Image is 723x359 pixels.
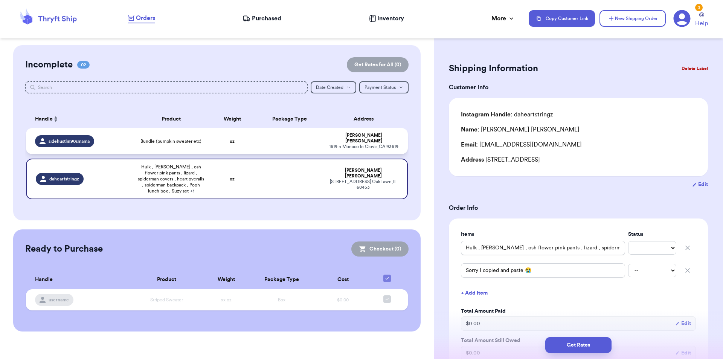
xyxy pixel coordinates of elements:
button: Sort ascending [53,115,59,124]
div: 3 [695,4,703,11]
span: sidehustlin90smama [49,138,90,144]
a: Inventory [369,14,404,23]
button: Checkout (0) [351,241,409,257]
div: [PERSON_NAME] [PERSON_NAME] [328,168,398,179]
span: Handle [35,115,53,123]
button: Get Rates for All (0) [347,57,409,72]
span: $0.00 [337,298,349,302]
th: Package Type [255,110,324,128]
button: Copy Customer Link [529,10,595,27]
div: [STREET_ADDRESS] OakLawn , IL 60453 [328,179,398,190]
button: Payment Status [359,81,409,93]
a: Orders [128,14,155,23]
button: Date Created [311,81,356,93]
th: Address [324,110,408,128]
h3: Order Info [449,203,708,212]
a: Help [695,12,708,28]
div: [PERSON_NAME] [PERSON_NAME] [461,125,580,134]
button: Get Rates [545,337,612,353]
a: 3 [673,10,691,27]
span: Bundle (pumpkin sweater etc) [140,138,201,144]
th: Product [133,110,209,128]
a: Purchased [243,14,281,23]
span: Payment Status [365,85,396,90]
span: Name: [461,127,479,133]
span: Handle [35,276,53,284]
span: Hulk , [PERSON_NAME] , osh flower pink pants , lizard , spiderman covers , heart overalls , spide... [137,164,205,194]
h3: Customer Info [449,83,708,92]
span: Address [461,157,484,163]
strong: oz [230,177,235,181]
label: Items [461,231,625,238]
span: $ 0.00 [466,320,480,327]
h2: Ready to Purchase [25,243,103,255]
span: 02 [77,61,90,69]
span: Date Created [316,85,343,90]
div: [PERSON_NAME] [PERSON_NAME] [328,133,399,144]
th: Cost [315,270,371,289]
span: daheartstringz [49,176,79,182]
span: username [49,297,69,303]
span: Purchased [252,14,281,23]
div: More [491,14,515,23]
button: Delete Label [679,60,711,77]
label: Status [628,231,676,238]
span: xx oz [221,298,232,302]
h2: Incomplete [25,59,73,71]
h2: Shipping Information [449,63,538,75]
span: Instagram Handle: [461,112,513,118]
th: Weight [204,270,248,289]
div: 1619 n Monaco ln Clovis , CA 93619 [328,144,399,150]
th: Package Type [249,270,315,289]
span: Striped Sweater [150,298,183,302]
label: Total Amount Paid [461,307,696,315]
span: + 1 [190,189,194,193]
button: Edit [675,320,691,327]
th: Weight [209,110,255,128]
div: [EMAIL_ADDRESS][DOMAIN_NAME] [461,140,696,149]
th: Product [130,270,204,289]
span: Email: [461,142,478,148]
button: New Shipping Order [599,10,666,27]
button: Edit [692,181,708,188]
input: Search [25,81,308,93]
span: Box [278,298,285,302]
div: [STREET_ADDRESS] [461,155,696,164]
span: Inventory [377,14,404,23]
button: + Add Item [458,285,699,301]
strong: oz [230,139,235,144]
span: Help [695,19,708,28]
span: Orders [136,14,155,23]
div: daheartstringz [461,110,553,119]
